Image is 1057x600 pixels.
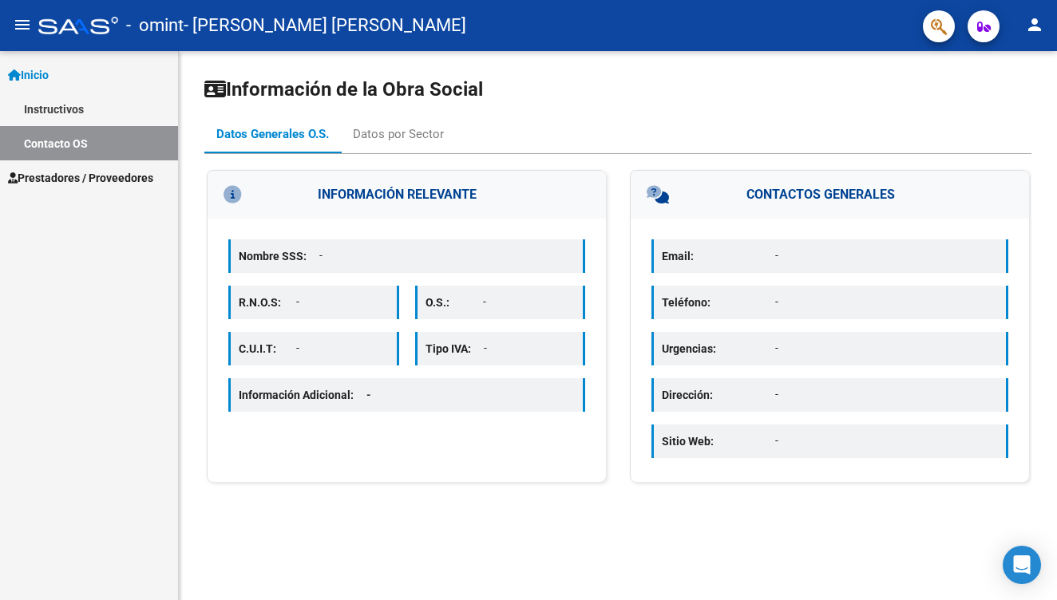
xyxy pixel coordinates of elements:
[775,340,998,357] p: -
[208,171,606,219] h3: INFORMACIÓN RELEVANTE
[631,171,1029,219] h3: CONTACTOS GENERALES
[1003,546,1041,584] div: Open Intercom Messenger
[366,389,371,401] span: -
[296,340,388,357] p: -
[775,432,998,449] p: -
[239,340,296,357] p: C.U.I.T:
[353,125,444,143] div: Datos por Sector
[319,247,575,264] p: -
[239,247,319,265] p: Nombre SSS:
[296,294,388,310] p: -
[662,294,775,311] p: Teléfono:
[204,77,1031,102] h1: Información de la Obra Social
[483,294,575,310] p: -
[662,386,775,404] p: Dirección:
[126,8,184,43] span: - omint
[239,386,384,404] p: Información Adicional:
[662,432,775,450] p: Sitio Web:
[13,15,32,34] mat-icon: menu
[184,8,466,43] span: - [PERSON_NAME] [PERSON_NAME]
[426,294,483,311] p: O.S.:
[1025,15,1044,34] mat-icon: person
[775,386,998,403] p: -
[662,340,775,357] p: Urgencias:
[216,125,329,143] div: Datos Generales O.S.
[8,169,153,187] span: Prestadores / Proveedores
[775,294,998,310] p: -
[8,66,49,84] span: Inicio
[426,340,484,357] p: Tipo IVA:
[662,247,775,265] p: Email:
[484,340,576,357] p: -
[239,294,296,311] p: R.N.O.S:
[775,247,998,264] p: -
